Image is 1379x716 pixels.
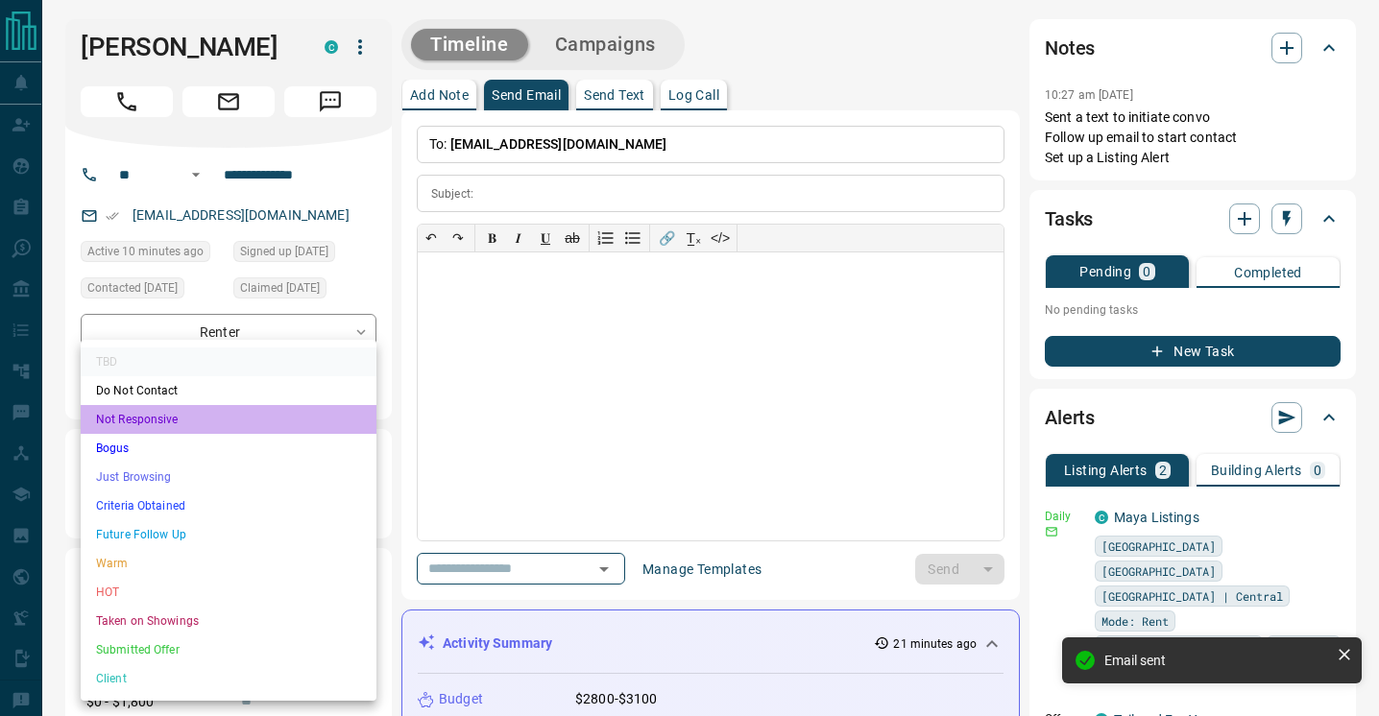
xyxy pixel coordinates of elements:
li: Taken on Showings [81,607,376,635]
div: Email sent [1104,653,1329,668]
li: Future Follow Up [81,520,376,549]
li: Submitted Offer [81,635,376,664]
li: Criteria Obtained [81,491,376,520]
li: Do Not Contact [81,376,376,405]
li: HOT [81,578,376,607]
li: Client [81,664,376,693]
li: Not Responsive [81,405,376,434]
li: Bogus [81,434,376,463]
li: Warm [81,549,376,578]
li: Just Browsing [81,463,376,491]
